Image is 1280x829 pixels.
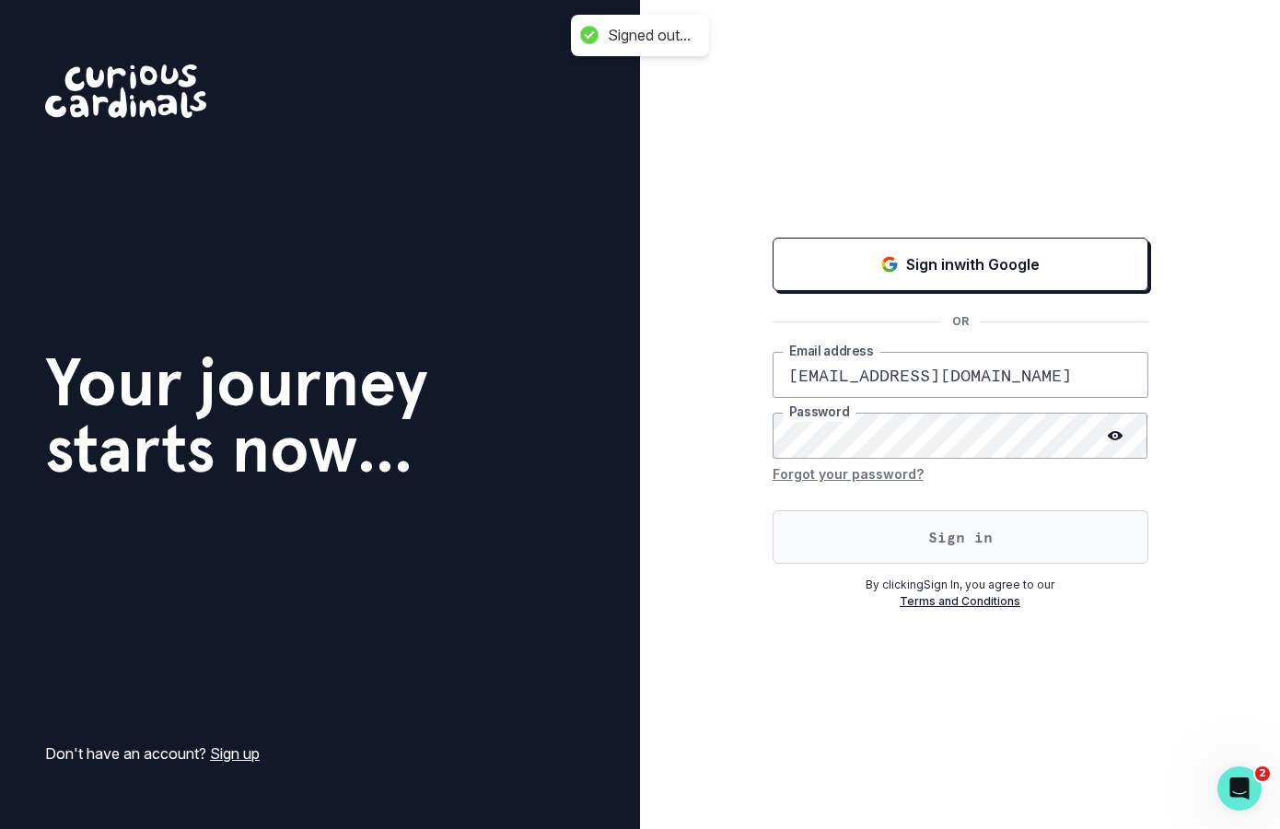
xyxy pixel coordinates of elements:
[773,459,924,488] button: Forgot your password?
[773,510,1148,564] button: Sign in
[1217,766,1262,811] iframe: Intercom live chat
[210,744,260,763] a: Sign up
[906,253,1040,275] p: Sign in with Google
[900,594,1020,608] a: Terms and Conditions
[45,349,428,482] h1: Your journey starts now...
[45,742,260,765] p: Don't have an account?
[941,313,980,330] p: OR
[45,64,206,118] img: Curious Cardinals Logo
[1255,766,1270,781] span: 2
[773,238,1148,291] button: Sign in with Google (GSuite)
[773,577,1148,593] p: By clicking Sign In , you agree to our
[608,26,691,45] div: Signed out...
